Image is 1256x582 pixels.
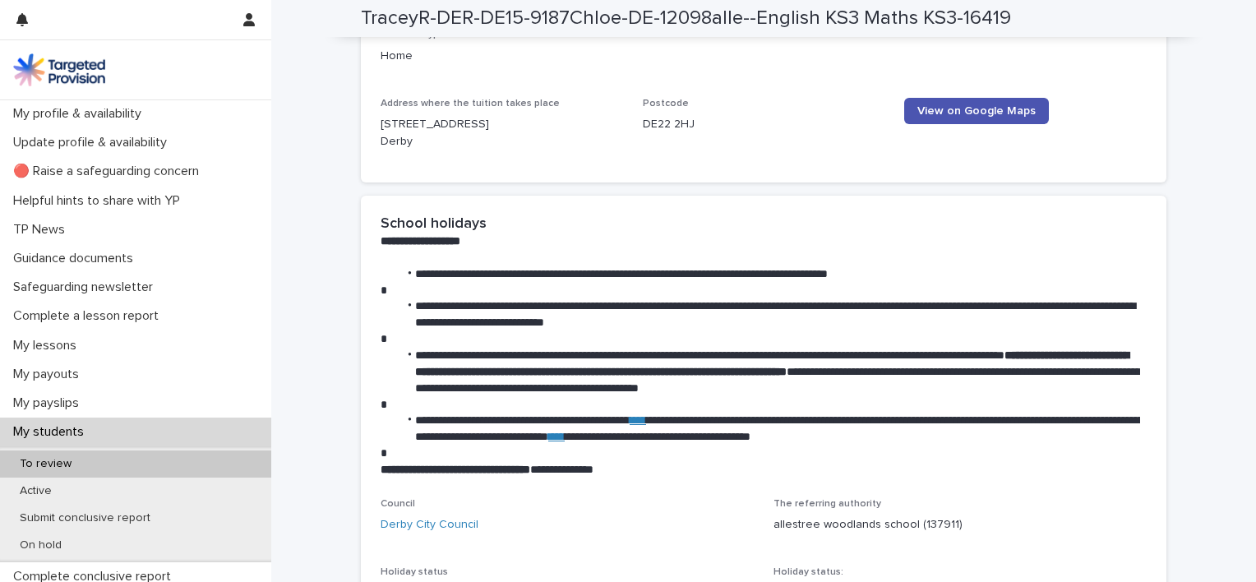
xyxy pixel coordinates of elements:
[643,116,885,133] p: DE22 2HJ
[7,424,97,440] p: My students
[7,135,180,150] p: Update profile & availability
[7,279,166,295] p: Safeguarding newsletter
[361,7,1011,30] h2: TraceyR-DER-DE15-9187Chloe-DE-12098alle--English KS3 Maths KS3-16419
[7,338,90,353] p: My lessons
[7,193,193,209] p: Helpful hints to share with YP
[13,53,105,86] img: M5nRWzHhSzIhMunXDL62
[904,98,1049,124] a: View on Google Maps
[7,511,164,525] p: Submit conclusive report
[7,222,78,238] p: TP News
[7,484,65,498] p: Active
[7,106,155,122] p: My profile & availability
[7,395,92,411] p: My payslips
[381,48,1147,65] p: Home
[773,567,843,577] span: Holiday status:
[381,499,415,509] span: Council
[7,251,146,266] p: Guidance documents
[7,308,172,324] p: Complete a lesson report
[917,105,1036,117] span: View on Google Maps
[7,367,92,382] p: My payouts
[381,116,623,150] p: [STREET_ADDRESS] Derby
[381,99,560,109] span: Address where the tuition takes place
[773,516,1147,533] p: allestree woodlands school (137911)
[7,538,75,552] p: On hold
[381,215,487,233] h2: School holidays
[7,164,212,179] p: 🔴 Raise a safeguarding concern
[643,99,689,109] span: Postcode
[381,567,448,577] span: Holiday status
[381,516,478,533] a: Derby City Council
[7,457,85,471] p: To review
[773,499,881,509] span: The referring authority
